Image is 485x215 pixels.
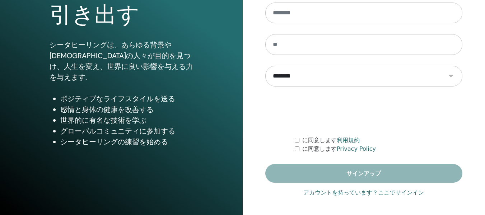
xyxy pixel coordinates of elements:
li: ポジティブなライフスタイルを送る [60,93,193,104]
li: グローバルコミュニティに参加する [60,126,193,136]
li: 世界的に有名な技術を学ぶ [60,115,193,126]
li: シータヒーリングの練習を始める [60,136,193,147]
iframe: reCAPTCHA [309,97,418,125]
a: Privacy Policy [337,145,376,152]
p: シータヒーリングは、あらゆる背景や[DEMOGRAPHIC_DATA]の人々が目的を見つけ、人生を変え、世界に良い影響を与える力を与えます. [50,39,193,83]
a: アカウントを持っています？ここでサインイン [303,188,424,197]
a: 利用規約 [337,137,360,144]
li: 感情と身体の健康を改善する [60,104,193,115]
label: に同意します [302,136,360,145]
label: に同意します [302,145,376,153]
